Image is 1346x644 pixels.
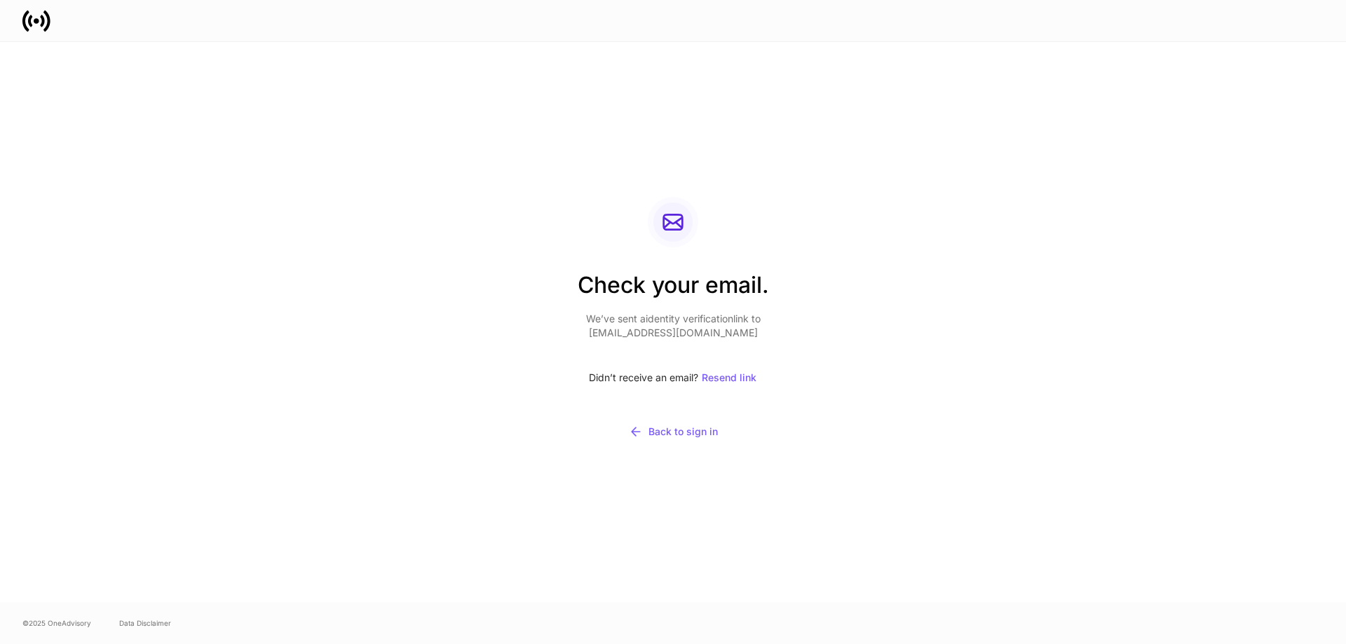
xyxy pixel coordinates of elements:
[578,270,769,312] h2: Check your email.
[578,416,769,448] button: Back to sign in
[702,373,756,383] div: Resend link
[629,425,718,439] div: Back to sign in
[22,617,91,629] span: © 2025 OneAdvisory
[119,617,171,629] a: Data Disclaimer
[701,362,757,393] button: Resend link
[578,362,769,393] div: Didn’t receive an email?
[578,312,769,340] p: We’ve sent a identity verification link to [EMAIL_ADDRESS][DOMAIN_NAME]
